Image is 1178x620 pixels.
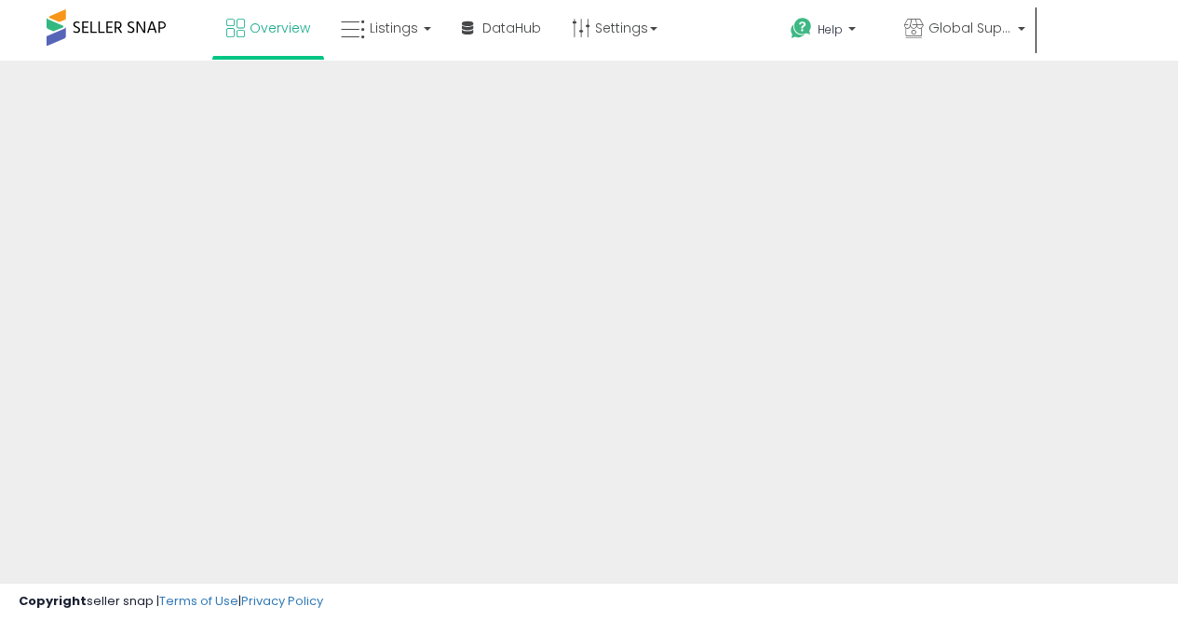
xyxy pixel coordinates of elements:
span: Listings [370,19,418,37]
a: Help [776,3,887,61]
a: Terms of Use [159,592,238,610]
span: DataHub [482,19,541,37]
div: seller snap | | [19,593,323,611]
span: Global Supply [928,19,1012,37]
a: Privacy Policy [241,592,323,610]
strong: Copyright [19,592,87,610]
span: Help [818,21,843,37]
span: Overview [250,19,310,37]
i: Get Help [790,17,813,40]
